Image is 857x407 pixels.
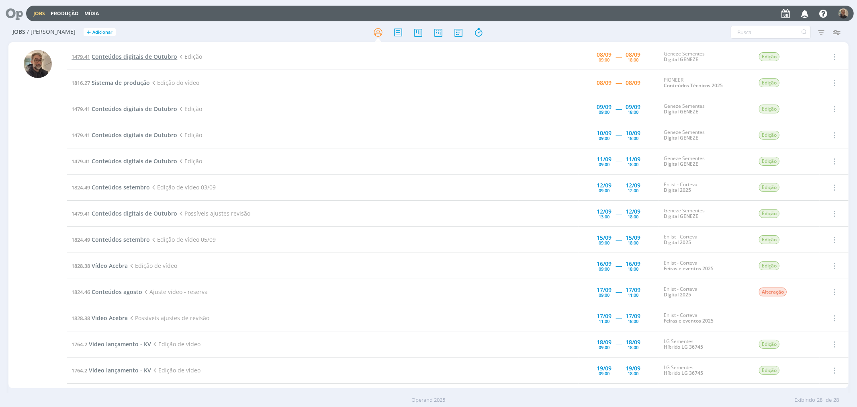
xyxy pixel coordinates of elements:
[597,52,612,58] div: 08/09
[597,339,612,345] div: 18/09
[72,157,177,165] a: 1479.41Conteúdos digitais de Outubro
[626,339,641,345] div: 18/09
[92,53,177,60] span: Conteúdos digitais de Outubro
[759,288,787,296] span: Alteração
[31,10,47,17] button: Jobs
[92,30,112,35] span: Adicionar
[664,51,747,63] div: Geneze Sementes
[151,366,200,374] span: Edição de vídeo
[24,50,52,78] img: R
[626,313,641,319] div: 17/09
[599,162,610,166] div: 09:00
[597,287,612,293] div: 17/09
[616,210,622,217] span: -----
[33,10,45,17] a: Jobs
[626,366,641,371] div: 19/09
[92,288,142,296] span: Conteúdos agosto
[664,239,691,246] a: Digital 2025
[664,77,747,89] div: PIONEER
[628,240,639,245] div: 18:00
[92,314,128,322] span: Vídeo Acebra
[597,156,612,162] div: 11/09
[616,157,622,165] span: -----
[150,79,199,86] span: Edição do vídeo
[599,319,610,323] div: 11:00
[626,235,641,240] div: 15/09
[759,261,779,270] span: Edição
[628,162,639,166] div: 18:00
[12,29,25,35] span: Jobs
[626,52,641,58] div: 08/09
[89,366,151,374] span: Vídeo lançamento - KV
[759,78,779,87] span: Edição
[92,79,150,86] span: Sistema de produção
[616,314,622,322] span: -----
[616,366,622,374] span: -----
[72,262,128,269] a: 1828.38Vídeo Acebra
[89,340,151,348] span: Vídeo lançamento - KV
[626,209,641,214] div: 12/09
[597,209,612,214] div: 12/09
[664,291,691,298] a: Digital 2025
[599,214,610,219] div: 13:00
[72,262,90,269] span: 1828.38
[626,261,641,267] div: 16/09
[597,183,612,188] div: 12/09
[664,187,691,193] a: Digital 2025
[72,131,177,139] a: 1479.41Conteúdos digitais de Outubro
[27,29,76,35] span: / [PERSON_NAME]
[599,110,610,114] div: 09:00
[628,58,639,62] div: 18:00
[177,157,202,165] span: Edição
[72,183,150,191] a: 1824.49Conteúdos setembro
[626,104,641,110] div: 09/09
[72,105,177,113] a: 1479.41Conteúdos digitais de Outubro
[92,105,177,113] span: Conteúdos digitais de Outubro
[664,339,747,350] div: LG Sementes
[150,183,216,191] span: Edição de vídeo 03/09
[664,265,714,272] a: Feiras e eventos 2025
[72,53,90,60] span: 1479.41
[599,240,610,245] div: 09:00
[92,236,150,243] span: Conteúdos setembro
[817,396,822,404] span: 28
[616,340,622,348] span: -----
[759,131,779,140] span: Edição
[72,314,90,322] span: 1828.38
[626,130,641,136] div: 10/09
[628,188,639,193] div: 12:00
[628,319,639,323] div: 18:00
[597,235,612,240] div: 15/09
[72,184,90,191] span: 1824.49
[664,134,698,141] a: Digital GENEZE
[759,183,779,192] span: Edição
[72,314,128,322] a: 1828.38Vídeo Acebra
[177,210,250,217] span: Possíveis ajustes revisão
[72,341,87,348] span: 1764.2
[616,53,622,60] span: -----
[664,156,747,167] div: Geneze Sementes
[597,366,612,371] div: 19/09
[92,183,150,191] span: Conteúdos setembro
[72,236,150,243] a: 1824.49Conteúdos setembro
[664,234,747,246] div: Enlist - Corteva
[84,10,99,17] a: Mídia
[628,293,639,297] div: 11:00
[664,82,723,89] a: Conteúdos Técnicos 2025
[128,314,209,322] span: Possíveis ajustes de revisão
[51,10,79,17] a: Produção
[84,28,116,37] button: +Adicionar
[92,157,177,165] span: Conteúdos digitais de Outubro
[616,262,622,269] span: -----
[72,366,151,374] a: 1764.2Vídeo lançamento - KV
[628,136,639,140] div: 18:00
[150,236,216,243] span: Edição de vídeo 05/09
[839,8,849,18] img: R
[628,345,639,349] div: 18:00
[664,213,698,220] a: Digital GENEZE
[664,56,698,63] a: Digital GENEZE
[82,10,101,17] button: Mídia
[72,105,90,113] span: 1479.41
[72,288,142,296] a: 1824.46Conteúdos agosto
[664,208,747,220] div: Geneze Sementes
